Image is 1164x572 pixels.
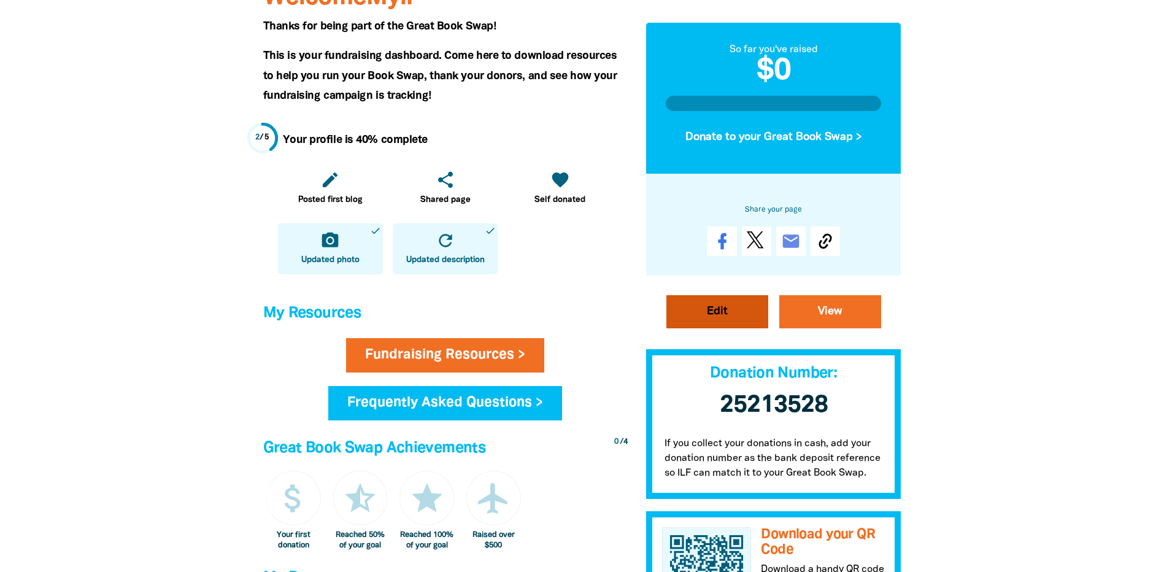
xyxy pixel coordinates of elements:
[666,42,882,57] div: So far you've raised
[263,21,496,31] span: Thanks for being part of the Great Book Swap!
[436,170,455,190] i: share
[320,170,340,190] i: edit
[781,231,801,251] i: email
[346,338,544,373] a: Fundraising Resources >
[710,366,837,381] span: Donation Number:
[420,194,471,206] span: Shared page
[393,163,498,214] a: shareShared page
[320,231,340,250] i: camera_alt
[466,530,521,551] div: Raised over $500
[742,226,771,256] a: Post
[263,436,628,461] h4: Great Book Swap Achievements
[507,163,612,214] a: favoriteSelf donated
[333,530,388,551] div: Reached 50% of your goal
[275,480,312,517] i: attach_money
[707,226,737,256] a: Share
[255,134,260,141] span: 2
[550,170,570,190] i: favorite
[399,530,454,551] div: Reached 100% of your goal
[646,424,901,499] p: If you collect your donations in cash, add your donation number as the bank deposit reference so ...
[278,163,383,214] a: editPosted first blog
[666,204,882,217] h6: Share your page
[278,223,383,274] a: camera_altUpdated photodone
[761,527,885,557] h3: Download your QR Code
[811,226,840,256] button: Copy Link
[776,226,806,256] a: email
[298,194,363,206] span: Posted first blog
[406,254,485,266] span: Updated description
[263,306,361,320] span: My Resources
[342,480,379,517] i: star_half
[666,57,882,87] h2: $0
[720,394,828,417] span: 25213528
[614,438,619,446] span: 0
[666,122,882,155] button: Donate to your Great Book Swap >
[255,132,269,144] div: / 5
[534,194,585,206] span: Self donated
[370,225,381,236] i: done
[485,225,496,236] i: done
[666,295,768,328] a: Edit
[328,386,562,420] a: Frequently Asked Questions >
[263,51,617,101] span: This is your fundraising dashboard. Come here to download resources to help you run your Book Swa...
[614,436,628,448] div: / 4
[409,480,445,517] i: star
[475,480,512,517] i: airplanemode_active
[266,530,321,551] div: Your first donation
[436,231,455,250] i: refresh
[301,254,360,266] span: Updated photo
[779,295,881,328] a: View
[393,223,498,274] a: refreshUpdated descriptiondone
[283,135,428,145] strong: Your profile is 40% complete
